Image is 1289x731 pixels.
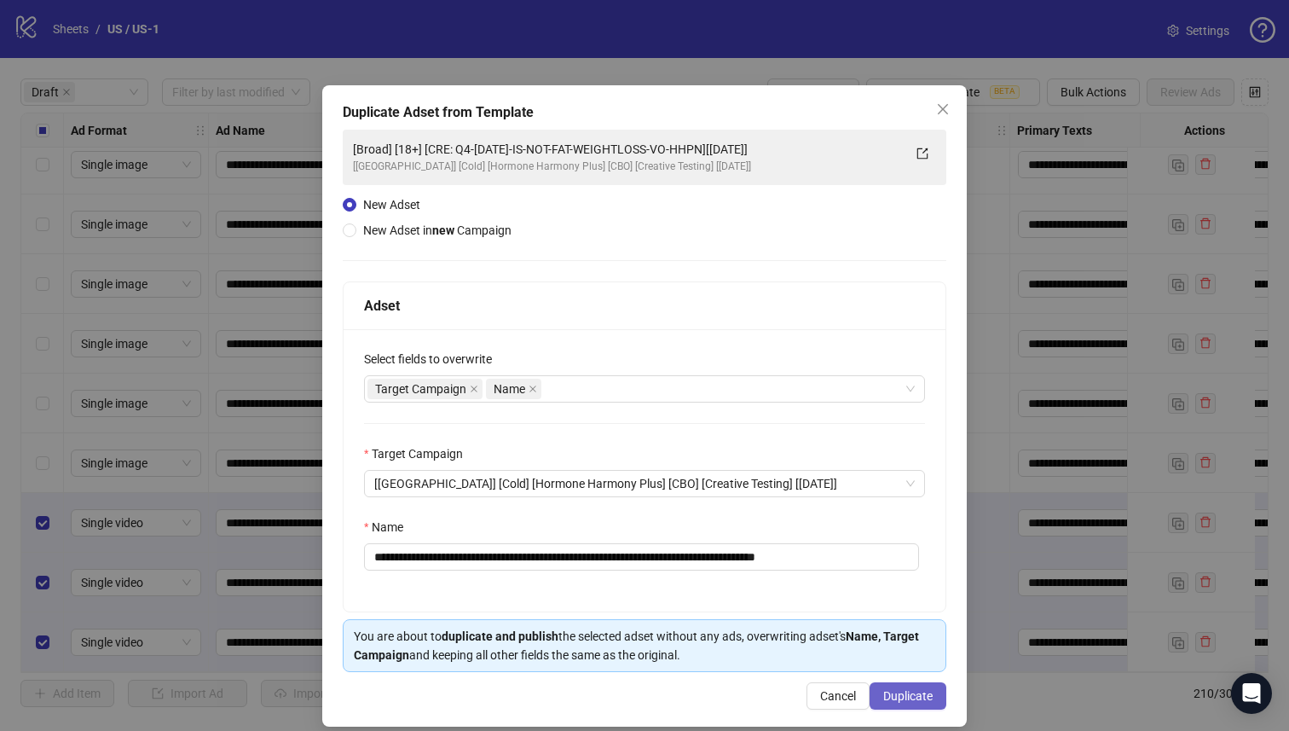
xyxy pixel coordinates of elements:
[432,223,454,237] strong: new
[367,379,483,399] span: Target Campaign
[364,295,925,316] div: Adset
[343,102,946,123] div: Duplicate Adset from Template
[486,379,541,399] span: Name
[916,148,928,160] span: export
[936,102,950,116] span: close
[354,629,919,662] strong: Name, Target Campaign
[364,350,503,368] label: Select fields to overwrite
[364,444,474,463] label: Target Campaign
[806,682,870,710] button: Cancel
[883,689,933,703] span: Duplicate
[364,543,919,571] input: Name
[820,689,856,703] span: Cancel
[364,518,414,537] label: Name
[1231,673,1272,714] div: Open Intercom Messenger
[353,140,902,159] div: [Broad] [18+] [CRE: Q4-[DATE]-IS-NOT-FAT-WEIGHTLOSS-VO-HHPN][[DATE]]
[529,385,537,393] span: close
[354,627,935,664] div: You are about to the selected adset without any ads, overwriting adset's and keeping all other fi...
[363,223,512,237] span: New Adset in Campaign
[363,198,420,212] span: New Adset
[442,629,558,643] strong: duplicate and publish
[375,380,466,398] span: Target Campaign
[353,159,902,175] div: [[GEOGRAPHIC_DATA]] [Cold] [Hormone Harmony Plus] [CBO] [Creative Testing] [[DATE]]
[929,96,957,123] button: Close
[870,682,946,710] button: Duplicate
[470,385,478,393] span: close
[494,380,525,398] span: Name
[374,471,915,496] span: [US] [Cold] [Hormone Harmony Plus] [CBO] [Creative Testing] [07 Aug 2025]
